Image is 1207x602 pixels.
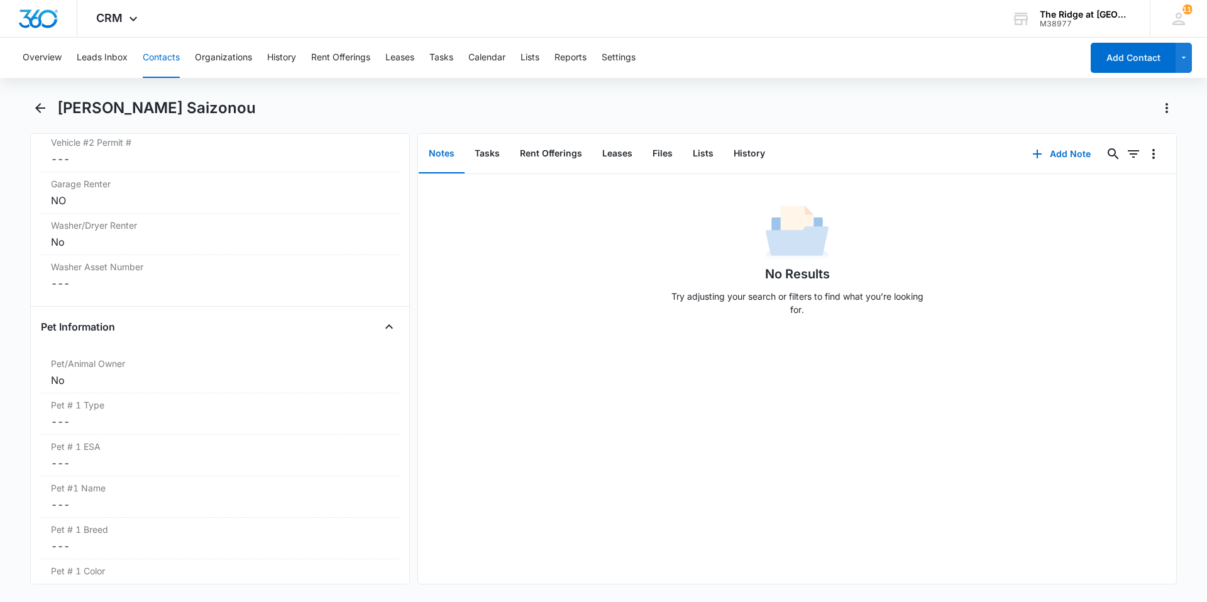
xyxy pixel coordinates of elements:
div: account name [1040,9,1132,19]
label: Pet # 1 Type [51,398,389,412]
button: Close [379,317,399,337]
h1: No Results [765,265,830,283]
label: Washer/Dryer Renter [51,219,389,232]
div: Pet/Animal OwnerNo [41,352,399,393]
div: Pet # 1 ESA--- [41,435,399,476]
div: No [51,373,389,388]
div: Garage RenterNO [41,172,399,214]
button: Search... [1103,144,1123,164]
div: No [51,234,389,249]
label: Vehicle #2 Permit # [51,136,389,149]
button: Tasks [429,38,453,78]
button: Add Contact [1091,43,1176,73]
button: Filters [1123,144,1144,164]
dd: --- [51,539,389,554]
div: Pet # 1 Color--- [41,559,399,601]
button: History [724,134,775,173]
label: Washer Asset Number [51,260,389,273]
button: Rent Offerings [311,38,370,78]
button: Organizations [195,38,252,78]
button: Contacts [143,38,180,78]
button: Add Note [1020,139,1103,169]
div: Washer/Dryer RenterNo [41,214,399,255]
button: Leases [385,38,414,78]
h4: Pet Information [41,319,115,334]
button: Reports [554,38,587,78]
div: Pet #1 Name--- [41,476,399,518]
dd: --- [51,414,389,429]
button: Lists [683,134,724,173]
div: Washer Asset Number--- [41,255,399,296]
button: Leases [592,134,642,173]
label: Pet # 1 Color [51,564,389,577]
h1: [PERSON_NAME] Saizonou [57,99,256,118]
label: Garage Renter [51,177,389,190]
p: Try adjusting your search or filters to find what you’re looking for. [665,290,929,316]
div: Vehicle #2 Permit #--- [41,131,399,172]
span: CRM [96,11,123,25]
dd: --- [51,276,389,291]
button: Leads Inbox [77,38,128,78]
dd: --- [51,151,389,167]
img: No Data [766,202,829,265]
label: Pet # 1 Breed [51,523,389,536]
button: Back [30,98,50,118]
button: Files [642,134,683,173]
button: Notes [419,134,465,173]
dd: --- [51,497,389,512]
div: Pet # 1 Breed--- [41,518,399,559]
button: History [267,38,296,78]
button: Lists [521,38,539,78]
button: Tasks [465,134,510,173]
label: Pet #1 Name [51,481,389,495]
label: Pet # 1 ESA [51,440,389,453]
div: account id [1040,19,1132,28]
div: Pet # 1 Type--- [41,393,399,435]
button: Overflow Menu [1144,144,1164,164]
span: 115 [1182,4,1193,14]
button: Actions [1157,98,1177,118]
button: Rent Offerings [510,134,592,173]
button: Overview [23,38,62,78]
div: notifications count [1182,4,1193,14]
button: Calendar [468,38,505,78]
label: Pet/Animal Owner [51,357,389,370]
div: NO [51,193,389,208]
dd: --- [51,580,389,595]
dd: --- [51,456,389,471]
button: Settings [602,38,636,78]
